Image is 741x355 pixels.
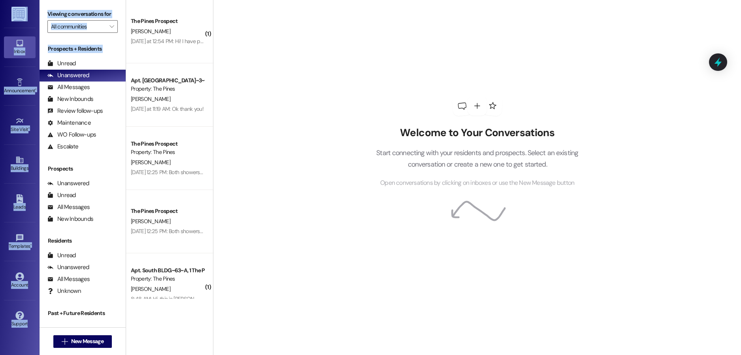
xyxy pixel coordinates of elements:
span: [PERSON_NAME] [131,95,170,103]
div: Unread [47,251,76,260]
div: Unanswered [47,71,89,80]
a: Leads [4,192,36,213]
div: WO Follow-ups [47,131,96,139]
div: The Pines Prospect [131,17,204,25]
div: [DATE] 12:25 PM: Both showers both vanity sinks both toilets and the kitchen sink are not working... [131,169,513,176]
div: All Messages [47,203,90,211]
a: Templates • [4,231,36,252]
div: Apt. [GEOGRAPHIC_DATA]~3~B, 1 The Pines (Women's) North [131,76,204,85]
div: [DATE] 12:25 PM: Both showers both vanity sinks both toilets and the kitchen sink are not working... [131,228,513,235]
div: The Pines Prospect [131,207,204,215]
button: New Message [53,335,112,348]
div: [DATE] at 11:19 AM: Ok thank you! [131,105,204,112]
div: Property: The Pines [131,275,204,283]
a: Inbox [4,36,36,58]
a: Account [4,270,36,291]
div: Prospects [40,165,126,173]
div: Escalate [47,142,78,151]
div: Maintenance [47,119,91,127]
span: [PERSON_NAME] [131,159,170,166]
span: Open conversations by clicking on inboxes or use the New Message button [380,178,574,188]
div: 8:48 AM: Hi, this is [PERSON_NAME]. I'm trying to send in my own renters insurance, can I send it... [131,295,443,302]
div: All Messages [47,83,90,91]
input: All communities [51,20,105,33]
div: All Messages [47,275,90,283]
span: • [28,125,30,131]
span: [PERSON_NAME] [131,218,170,225]
div: Unanswered [47,179,89,188]
div: Residents [40,237,126,245]
div: Property: The Pines [131,148,204,156]
div: Prospects + Residents [40,45,126,53]
span: • [30,242,32,248]
div: Past Residents [47,323,95,332]
span: [PERSON_NAME] [131,28,170,35]
div: Unread [47,59,76,68]
div: New Inbounds [47,95,93,103]
i:  [62,338,68,345]
span: [PERSON_NAME] [131,285,170,292]
h2: Welcome to Your Conversations [364,127,590,139]
div: [DATE] at 12:54 PM: Hi! I have private renters insurances, and so I don't need to be paying for i... [131,38,645,45]
div: Property: The Pines [131,85,204,93]
div: Review follow-ups [47,107,103,115]
span: • [35,87,36,92]
i:  [109,23,114,30]
div: New Inbounds [47,215,93,223]
div: Apt. South BLDG~63~A, 1 The Pines (Men's) South [131,266,204,275]
div: The Pines Prospect [131,140,204,148]
a: Support [4,309,36,330]
img: ResiDesk Logo [11,7,28,21]
span: New Message [71,337,104,346]
a: Buildings [4,153,36,175]
div: Unread [47,191,76,199]
div: Past + Future Residents [40,309,126,317]
div: Unknown [47,287,81,295]
div: Unanswered [47,263,89,271]
p: Start connecting with your residents and prospects. Select an existing conversation or create a n... [364,147,590,170]
label: Viewing conversations for [47,8,118,20]
a: Site Visit • [4,114,36,136]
